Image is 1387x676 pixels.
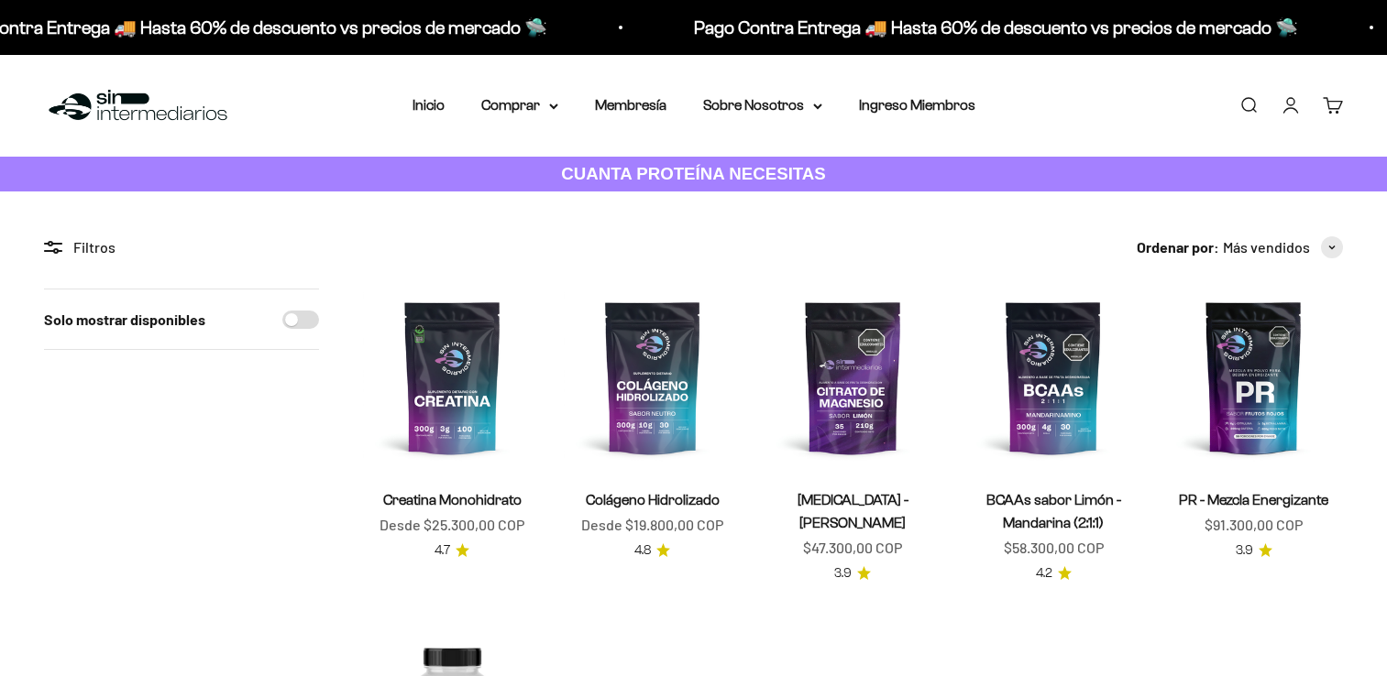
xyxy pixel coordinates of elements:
a: Colágeno Hidrolizado [586,492,720,507]
a: 4.84.8 de 5.0 estrellas [634,540,670,561]
span: 4.2 [1036,563,1052,583]
a: Inicio [413,97,445,113]
a: 3.93.9 de 5.0 estrellas [834,563,871,583]
button: Más vendidos [1223,235,1343,259]
strong: CUANTA PROTEÍNA NECESITAS [561,164,826,183]
a: PR - Mezcla Energizante [1179,492,1328,507]
span: Ordenar por: [1137,235,1219,259]
label: Solo mostrar disponibles [44,308,205,332]
summary: Sobre Nosotros [703,93,822,117]
a: Creatina Monohidrato [383,492,522,507]
sale-price: Desde $19.800,00 COP [581,513,723,537]
p: Pago Contra Entrega 🚚 Hasta 60% de descuento vs precios de mercado 🛸 [688,13,1293,42]
a: [MEDICAL_DATA] - [PERSON_NAME] [798,492,908,530]
span: 4.7 [435,540,450,561]
span: 3.9 [834,563,852,583]
sale-price: $58.300,00 COP [1004,536,1104,560]
a: Membresía [595,97,666,113]
summary: Comprar [481,93,558,117]
a: 4.74.7 de 5.0 estrellas [435,540,469,561]
a: BCAAs sabor Limón - Mandarina (2:1:1) [986,492,1121,530]
a: 3.93.9 de 5.0 estrellas [1236,540,1272,561]
sale-price: Desde $25.300,00 COP [380,513,524,537]
span: 4.8 [634,540,651,561]
a: 4.24.2 de 5.0 estrellas [1036,563,1072,583]
span: Más vendidos [1223,235,1310,259]
sale-price: $91.300,00 COP [1205,513,1303,537]
a: Ingreso Miembros [859,97,975,113]
sale-price: $47.300,00 COP [803,536,902,560]
div: Filtros [44,235,319,259]
span: 3.9 [1236,540,1253,561]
